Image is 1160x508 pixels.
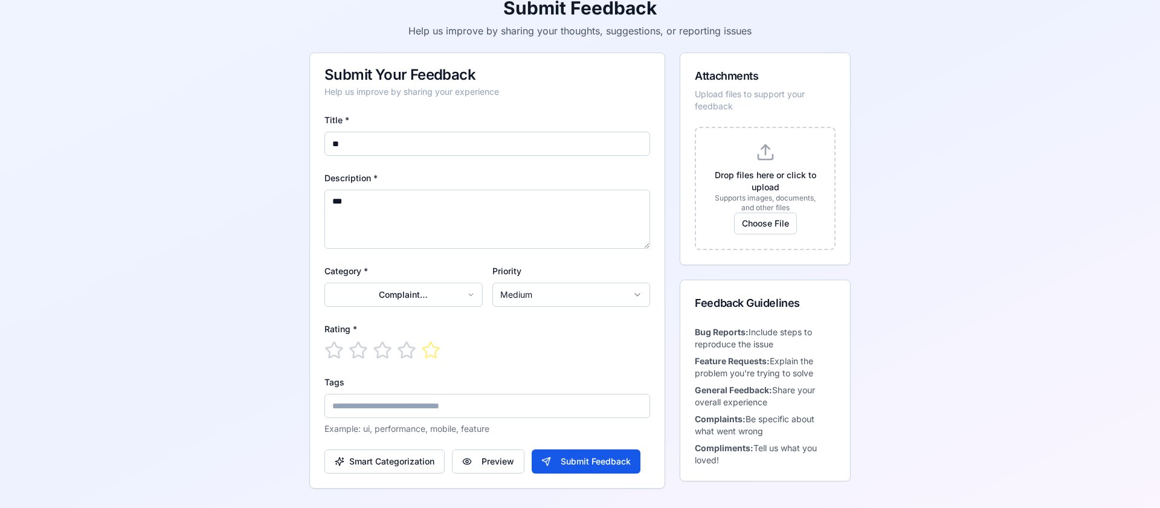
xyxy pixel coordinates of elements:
p: Drop files here or click to upload [710,169,820,193]
p: Be specific about what went wrong [695,413,836,437]
label: Tags [324,377,344,387]
div: Upload files to support your feedback [695,88,836,112]
strong: Complaints: [695,414,746,424]
label: Priority [492,266,521,276]
p: Include steps to reproduce the issue [695,326,836,350]
label: Rating * [324,324,357,334]
button: Preview [452,449,524,474]
div: Feedback Guidelines [695,295,836,312]
button: Submit Feedback [532,449,640,474]
strong: General Feedback: [695,385,772,395]
div: Submit Your Feedback [324,68,650,82]
button: Smart Categorization [324,449,445,474]
p: Explain the problem you're trying to solve [695,355,836,379]
div: Attachments [695,68,836,85]
label: Title * [324,115,349,125]
p: Example: ui, performance, mobile, feature [324,423,650,435]
div: Help us improve by sharing your experience [324,86,650,98]
p: Help us improve by sharing your thoughts, suggestions, or reporting issues [309,24,851,38]
p: Supports images, documents, and other files [710,193,820,213]
label: Category * [324,266,368,276]
label: Description * [324,173,378,183]
p: Share your overall experience [695,384,836,408]
span: Choose File [734,213,797,234]
strong: Compliments: [695,443,753,453]
p: Tell us what you loved! [695,442,836,466]
strong: Feature Requests: [695,356,770,366]
strong: Bug Reports: [695,327,749,337]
